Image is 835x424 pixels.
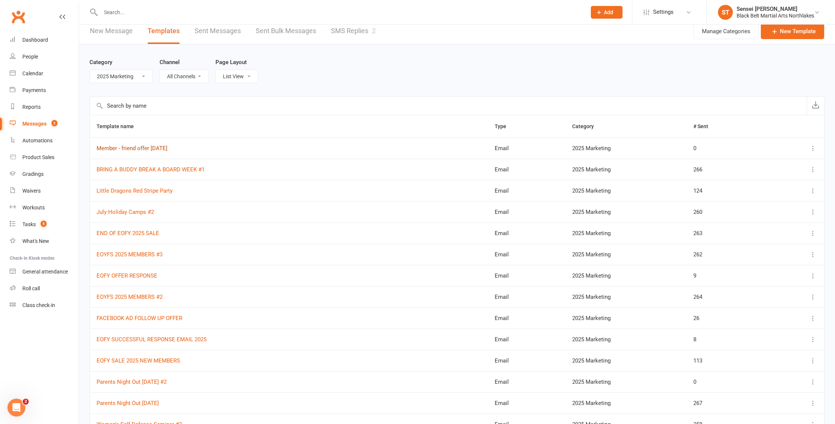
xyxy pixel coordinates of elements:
a: Calendar [10,65,79,82]
div: 264 [693,294,765,300]
div: Roll call [22,285,40,291]
a: Gradings [10,166,79,183]
label: Page Layout [215,58,247,67]
div: Calendar [22,70,43,76]
div: 2025 Marketing [572,315,680,322]
td: Email [488,201,565,222]
a: EOFY SUCCESSFUL RESPONSE EMAIL 2025 [97,336,207,343]
span: Category [572,123,602,129]
div: 260 [693,209,765,215]
div: 2025 Marketing [572,358,680,364]
div: 2025 Marketing [572,209,680,215]
a: New Template [761,23,824,39]
a: Dashboard [10,32,79,48]
div: 8 [693,336,765,343]
td: Email [488,222,565,244]
div: 2025 Marketing [572,251,680,258]
td: Email [488,392,565,414]
a: People [10,48,79,65]
button: Type [495,122,514,131]
div: Class check-in [22,302,55,308]
div: Reports [22,104,41,110]
div: 2025 Marketing [572,167,680,173]
div: Product Sales [22,154,54,160]
div: 2025 Marketing [572,273,680,279]
a: EOFY SALE 2025 NEW MEMBERS [97,357,180,364]
a: Parents Night Out [DATE] [97,400,159,406]
a: Class kiosk mode [10,297,79,314]
a: EOYFS 2025 MEMBERS #3 [97,251,163,258]
div: ST [718,5,733,20]
div: Messages [22,121,47,127]
td: Email [488,180,565,201]
span: 2 [23,399,29,405]
td: Email [488,307,565,329]
a: Reports [10,99,79,116]
div: General attendance [22,269,68,275]
a: July Holiday Camps #2 [97,209,154,215]
div: Sensei [PERSON_NAME] [737,6,814,12]
div: 0 [693,145,765,152]
div: 266 [693,167,765,173]
td: Email [488,286,565,307]
div: 2 [372,27,376,35]
a: Sent Bulk Messages [256,18,316,44]
a: Automations [10,132,79,149]
div: 0 [693,379,765,385]
input: Search by name [90,97,807,115]
button: Add [591,6,623,19]
button: Manage Categories [693,23,759,39]
a: Workouts [10,199,79,216]
div: 2025 Marketing [572,379,680,385]
a: Messages 2 [10,116,79,132]
td: Email [488,159,565,180]
div: Payments [22,87,46,93]
button: # Sent [693,122,716,131]
div: Black Belt Martial Arts Northlakes [737,12,814,19]
a: FACEBOOK AD FOLLOW UP OFFER [97,315,182,322]
div: 26 [693,315,765,322]
iframe: Intercom live chat [7,399,25,417]
td: Email [488,137,565,159]
div: 2025 Marketing [572,230,680,237]
div: Waivers [22,188,41,194]
div: Tasks [22,221,36,227]
span: 2 [51,120,57,126]
div: Automations [22,137,53,143]
a: What's New [10,233,79,250]
div: 263 [693,230,765,237]
a: BRING A BUDDY BREAK A BOARD WEEK #1 [97,166,205,173]
a: Little Dragons Red Stripe Party [97,187,173,194]
td: Email [488,244,565,265]
a: Waivers [10,183,79,199]
div: 2025 Marketing [572,294,680,300]
div: 113 [693,358,765,364]
a: Tasks 5 [10,216,79,233]
a: Member - friend offer [DATE] [97,145,167,152]
a: Sent Messages [195,18,241,44]
a: Templates [148,18,180,44]
span: # Sent [693,123,716,129]
td: Email [488,265,565,286]
a: New Message [90,18,133,44]
div: 9 [693,273,765,279]
div: 262 [693,251,765,258]
a: EOYFS 2025 MEMBERS #2 [97,294,163,300]
label: Channel [160,58,180,67]
a: Payments [10,82,79,99]
span: Add [604,9,613,15]
a: Clubworx [9,7,28,26]
div: People [22,54,38,60]
div: Dashboard [22,37,48,43]
a: Product Sales [10,149,79,166]
span: 5 [41,221,47,227]
span: Type [495,123,514,129]
div: 2025 Marketing [572,336,680,343]
span: Template name [97,123,142,129]
a: General attendance kiosk mode [10,263,79,280]
a: SMS Replies2 [331,18,376,44]
div: 2025 Marketing [572,188,680,194]
span: Settings [653,4,674,20]
div: 2025 Marketing [572,400,680,406]
button: Template name [97,122,142,131]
